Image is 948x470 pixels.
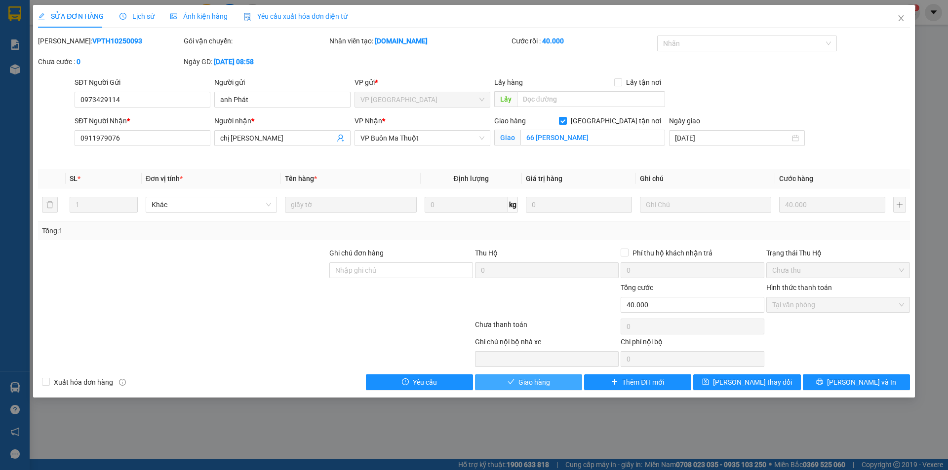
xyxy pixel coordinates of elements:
[520,130,665,145] input: Giao tận nơi
[584,374,691,390] button: plusThêm ĐH mới
[214,58,254,66] b: [DATE] 08:58
[70,175,78,182] span: SL
[766,248,910,258] div: Trạng thái Thu Hộ
[475,374,582,390] button: checkGiao hàng
[243,12,348,20] span: Yêu cầu xuất hóa đơn điện tử
[693,374,800,390] button: save[PERSON_NAME] thay đổi
[675,133,790,144] input: Ngày giao
[454,175,489,182] span: Định lượng
[38,12,104,20] span: SỬA ĐƠN HÀNG
[42,197,58,213] button: delete
[526,175,562,182] span: Giá trị hàng
[337,134,345,142] span: user-add
[621,336,764,351] div: Chi phí nội bộ
[508,378,514,386] span: check
[329,249,384,257] label: Ghi chú đơn hàng
[146,175,183,182] span: Đơn vị tính
[542,37,564,45] b: 40.000
[360,131,484,145] span: VP Buôn Ma Thuột
[329,36,510,46] div: Nhân viên tạo:
[621,284,653,291] span: Tổng cước
[119,12,155,20] span: Lịch sử
[772,297,904,312] span: Tại văn phòng
[285,197,416,213] input: VD: Bàn, Ghế
[622,377,664,388] span: Thêm ĐH mới
[75,115,210,126] div: SĐT Người Nhận
[887,5,915,33] button: Close
[779,197,885,213] input: 0
[152,197,271,212] span: Khác
[518,377,550,388] span: Giao hàng
[713,377,792,388] span: [PERSON_NAME] thay đổi
[567,115,665,126] span: [GEOGRAPHIC_DATA] tận nơi
[636,169,775,188] th: Ghi chú
[214,77,350,88] div: Người gửi
[42,225,366,236] div: Tổng: 1
[512,36,655,46] div: Cước rồi :
[494,91,517,107] span: Lấy
[119,13,126,20] span: clock-circle
[329,262,473,278] input: Ghi chú đơn hàng
[75,77,210,88] div: SĐT Người Gửi
[494,78,523,86] span: Lấy hàng
[629,248,716,258] span: Phí thu hộ khách nhận trả
[413,377,437,388] span: Yêu cầu
[893,197,906,213] button: plus
[611,378,618,386] span: plus
[475,249,498,257] span: Thu Hộ
[38,36,182,46] div: [PERSON_NAME]:
[508,197,518,213] span: kg
[77,58,80,66] b: 0
[285,175,317,182] span: Tên hàng
[640,197,771,213] input: Ghi Chú
[474,319,620,336] div: Chưa thanh toán
[184,36,327,46] div: Gói vận chuyển:
[38,13,45,20] span: edit
[366,374,473,390] button: exclamation-circleYêu cầu
[170,13,177,20] span: picture
[214,115,350,126] div: Người nhận
[897,14,905,22] span: close
[402,378,409,386] span: exclamation-circle
[375,37,428,45] b: [DOMAIN_NAME]
[494,117,526,125] span: Giao hàng
[766,284,832,291] label: Hình thức thanh toán
[816,378,823,386] span: printer
[827,377,896,388] span: [PERSON_NAME] và In
[50,377,117,388] span: Xuất hóa đơn hàng
[119,379,126,386] span: info-circle
[494,130,520,145] span: Giao
[360,92,484,107] span: VP Tuy Hòa
[622,77,665,88] span: Lấy tận nơi
[355,77,490,88] div: VP gửi
[243,13,251,21] img: icon
[170,12,228,20] span: Ảnh kiện hàng
[355,117,382,125] span: VP Nhận
[803,374,910,390] button: printer[PERSON_NAME] và In
[669,117,700,125] label: Ngày giao
[92,37,142,45] b: VPTH10250093
[702,378,709,386] span: save
[517,91,665,107] input: Dọc đường
[779,175,813,182] span: Cước hàng
[526,197,632,213] input: 0
[772,263,904,278] span: Chưa thu
[38,56,182,67] div: Chưa cước :
[475,336,619,351] div: Ghi chú nội bộ nhà xe
[184,56,327,67] div: Ngày GD:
